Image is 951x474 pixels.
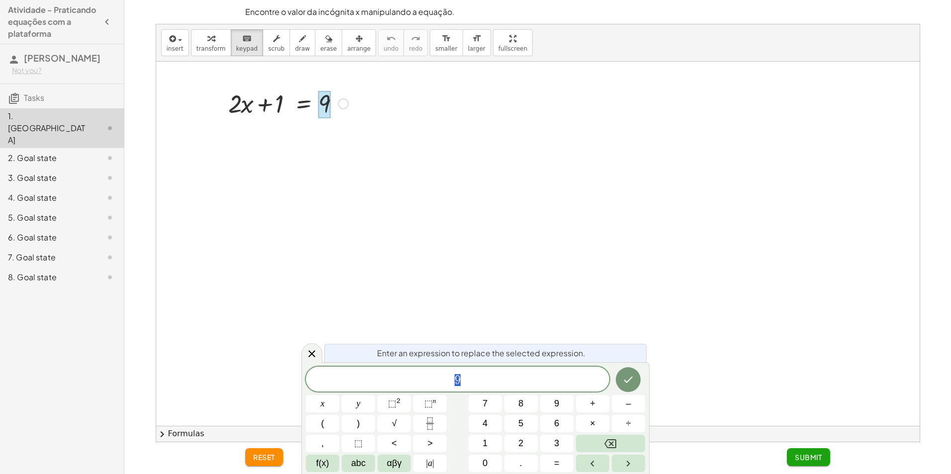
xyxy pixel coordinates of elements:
[493,29,533,56] button: fullscreen
[472,33,481,45] i: format_size
[320,45,337,52] span: erase
[430,29,463,56] button: format_sizesmaller
[482,457,487,470] span: 0
[104,212,116,224] i: Task not started.
[520,457,522,470] span: .
[576,395,609,412] button: Plus
[12,66,116,76] div: Not you?
[426,457,434,470] span: a
[540,395,573,412] button: 9
[8,4,98,40] h4: Atividade - Praticando equações com a plataforma
[306,395,339,412] button: x
[342,395,375,412] button: y
[504,415,538,432] button: 5
[378,415,411,432] button: Square root
[468,45,485,52] span: larger
[104,192,116,204] i: Task not started.
[554,397,559,410] span: 9
[289,29,315,56] button: draw
[321,397,325,410] span: x
[616,367,641,392] button: Done
[242,33,252,45] i: keyboard
[316,457,329,470] span: f(x)
[392,417,397,430] span: √
[626,417,631,430] span: ÷
[482,417,487,430] span: 4
[469,415,502,432] button: 4
[191,29,231,56] button: transform
[104,271,116,283] i: Task not started.
[504,435,538,452] button: 2
[342,435,375,452] button: Placeholder
[469,455,502,472] button: 0
[455,374,461,386] span: 9
[413,415,447,432] button: Fraction
[268,45,285,52] span: scrub
[236,45,258,52] span: keypad
[518,437,523,450] span: 2
[554,437,559,450] span: 3
[504,455,538,472] button: .
[426,458,428,468] span: |
[354,437,363,450] span: ⬚
[351,457,366,470] span: abc
[357,397,361,410] span: y
[795,453,822,462] span: Submit
[8,212,88,224] div: 5. Goal state
[612,415,645,432] button: Divide
[413,455,447,472] button: Absolute value
[315,29,342,56] button: erase
[518,397,523,410] span: 8
[378,29,404,56] button: undoundo
[463,29,491,56] button: format_sizelarger
[104,251,116,263] i: Task not started.
[245,6,830,18] p: Encontre o valor da incógnita x manipulando a equação.
[413,435,447,452] button: Greater than
[306,455,339,472] button: Functions
[8,172,88,184] div: 3. Goal state
[342,29,376,56] button: arrange
[378,395,411,412] button: Squared
[498,45,527,52] span: fullscreen
[612,395,645,412] button: Minus
[504,395,538,412] button: 8
[469,395,502,412] button: 7
[386,33,396,45] i: undo
[424,398,433,408] span: ⬚
[409,45,422,52] span: redo
[482,397,487,410] span: 7
[347,45,371,52] span: arrange
[435,45,457,52] span: smaller
[576,435,645,452] button: Backspace
[427,437,433,450] span: >
[554,417,559,430] span: 6
[433,397,436,404] sup: n
[231,29,264,56] button: keyboardkeypad
[413,395,447,412] button: Superscript
[540,435,573,452] button: 3
[167,45,184,52] span: insert
[161,29,189,56] button: insert
[196,45,226,52] span: transform
[518,417,523,430] span: 5
[432,458,434,468] span: |
[576,455,609,472] button: Left arrow
[263,29,290,56] button: scrub
[321,417,324,430] span: (
[411,33,420,45] i: redo
[24,52,100,64] span: [PERSON_NAME]
[8,232,88,243] div: 6. Goal state
[104,152,116,164] i: Task not started.
[253,453,275,462] span: reset
[8,110,88,146] div: 1. [GEOGRAPHIC_DATA]
[787,448,830,466] button: Submit
[8,251,88,263] div: 7. Goal state
[391,437,397,450] span: <
[321,437,324,450] span: ,
[104,232,116,243] i: Task not started.
[342,455,375,472] button: Alphabet
[387,457,402,470] span: αβγ
[612,455,645,472] button: Right arrow
[378,455,411,472] button: Greek alphabet
[306,435,339,452] button: ,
